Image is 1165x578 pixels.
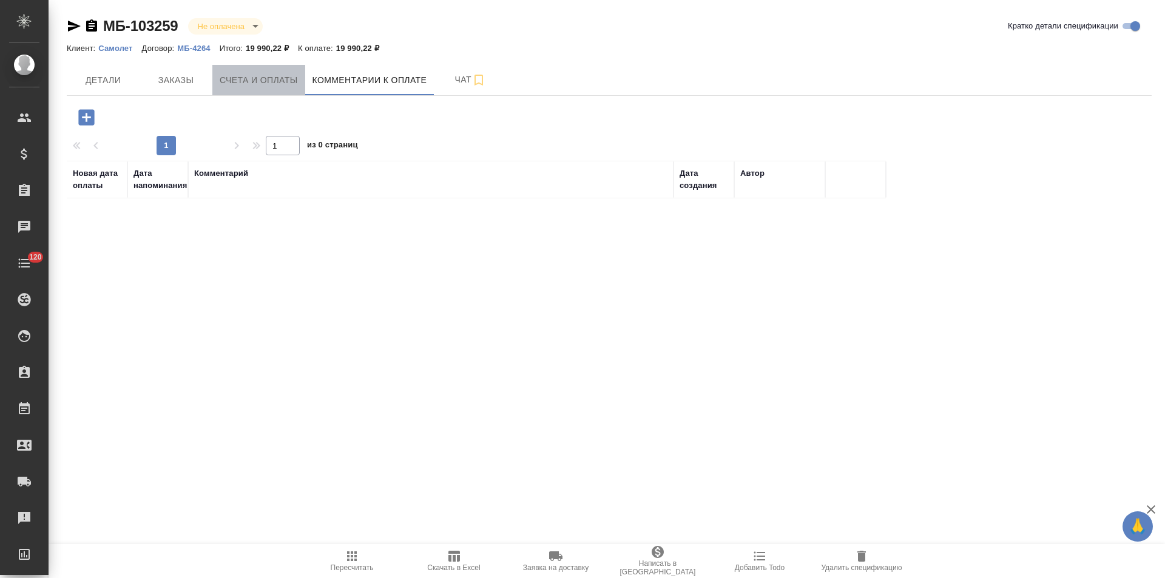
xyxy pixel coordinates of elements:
[188,18,263,35] div: Не оплачена
[98,42,141,53] a: Самолет
[67,44,98,53] p: Клиент:
[1008,20,1118,32] span: Кратко детали спецификации
[177,44,219,53] p: МБ-4264
[441,72,499,87] span: Чат
[3,248,46,278] a: 120
[22,251,49,263] span: 120
[98,44,141,53] p: Самолет
[147,73,205,88] span: Заказы
[307,138,358,155] span: из 0 страниц
[133,167,187,192] div: Дата напоминания
[67,19,81,33] button: Скопировать ссылку для ЯМессенджера
[70,105,103,130] button: Добавить комментарий
[1127,514,1148,539] span: 🙏
[194,21,248,32] button: Не оплачена
[103,18,178,34] a: МБ-103259
[312,73,427,88] span: Комментарии к оплате
[220,73,298,88] span: Счета и оплаты
[194,167,248,180] div: Комментарий
[246,44,298,53] p: 19 990,22 ₽
[1123,511,1153,542] button: 🙏
[740,167,765,180] div: Автор
[177,42,219,53] a: МБ-4264
[298,44,336,53] p: К оплате:
[142,44,178,53] p: Договор:
[74,73,132,88] span: Детали
[220,44,246,53] p: Итого:
[471,73,486,87] svg: Подписаться
[680,167,728,192] div: Дата создания
[84,19,99,33] button: Скопировать ссылку
[73,167,121,192] div: Новая дата оплаты
[336,44,388,53] p: 19 990,22 ₽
